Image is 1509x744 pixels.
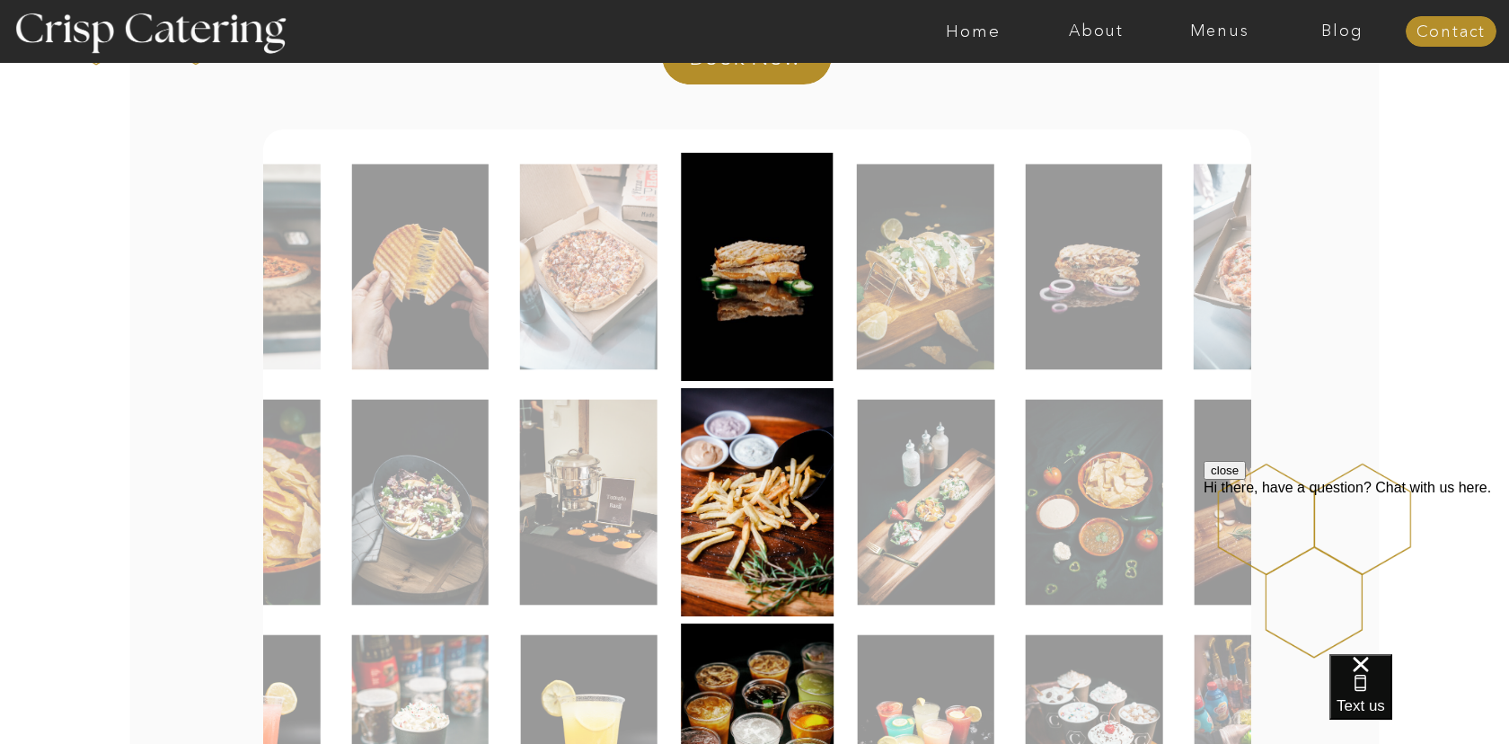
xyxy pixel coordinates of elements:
[1406,23,1496,41] a: Contact
[1158,22,1281,40] a: Menus
[1204,461,1509,677] iframe: podium webchat widget prompt
[912,22,1035,40] a: Home
[1329,654,1509,744] iframe: podium webchat widget bubble
[1281,22,1404,40] a: Blog
[1035,22,1158,40] a: About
